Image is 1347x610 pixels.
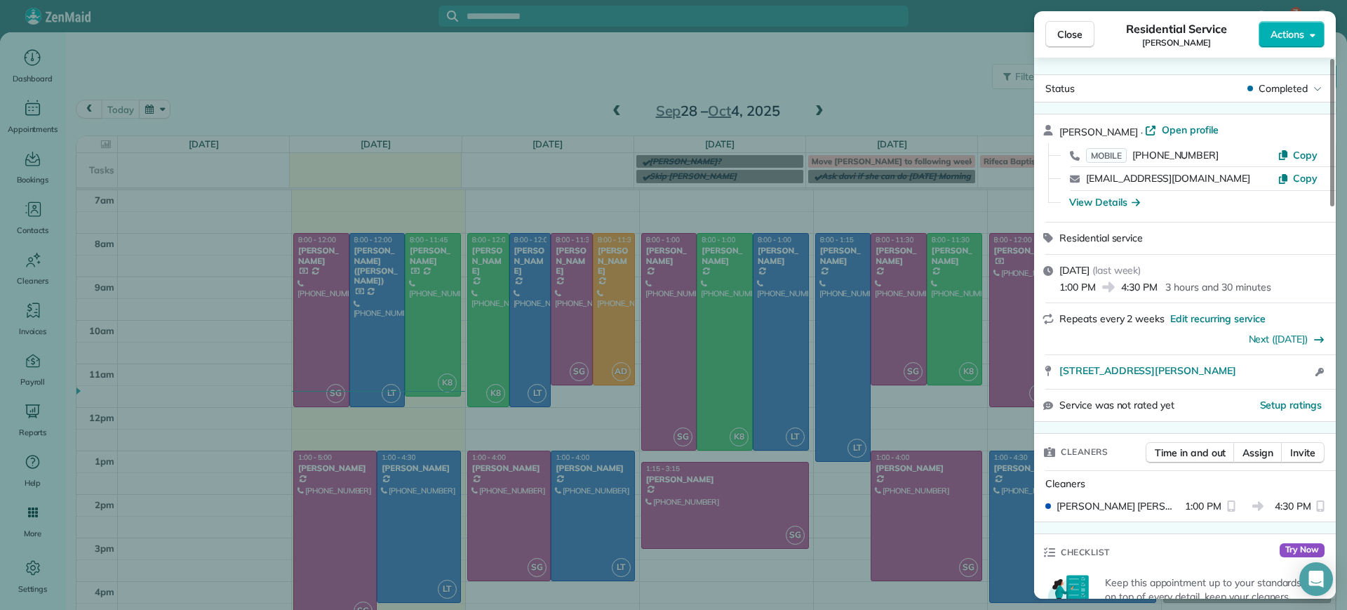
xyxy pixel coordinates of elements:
a: Open profile [1145,123,1219,137]
span: Open profile [1162,123,1219,137]
span: · [1138,126,1146,138]
span: ( last week ) [1092,264,1141,277]
span: Cleaners [1061,445,1108,459]
span: [PERSON_NAME] [1059,126,1138,138]
span: Try Now [1280,543,1325,557]
a: MOBILE[PHONE_NUMBER] [1086,148,1219,162]
button: Setup ratings [1260,398,1322,412]
button: Copy [1278,148,1318,162]
span: Repeats every 2 weeks [1059,312,1165,325]
span: [PHONE_NUMBER] [1132,149,1219,161]
span: 1:00 PM [1059,280,1096,294]
span: Completed [1259,81,1308,95]
a: [STREET_ADDRESS][PERSON_NAME] [1059,364,1311,378]
span: Checklist [1061,545,1110,559]
button: Invite [1281,442,1325,463]
button: Assign [1233,442,1282,463]
span: Invite [1290,446,1315,460]
button: Copy [1278,171,1318,185]
span: [DATE] [1059,264,1090,277]
span: Copy [1293,172,1318,185]
span: 4:30 PM [1121,280,1158,294]
span: [PERSON_NAME] [1142,37,1211,48]
span: Cleaners [1045,477,1085,490]
button: Close [1045,21,1094,48]
span: Status [1045,82,1075,95]
button: Time in and out [1146,442,1235,463]
p: 3 hours and 30 minutes [1165,280,1271,294]
span: 4:30 PM [1275,499,1311,513]
button: Open access information [1311,364,1327,380]
span: Time in and out [1155,446,1226,460]
span: Assign [1242,446,1273,460]
span: Setup ratings [1260,399,1322,411]
span: [PERSON_NAME] [PERSON_NAME] [1057,499,1179,513]
span: 1:00 PM [1185,499,1221,513]
div: Open Intercom Messenger [1299,562,1333,596]
span: Copy [1293,149,1318,161]
span: [STREET_ADDRESS][PERSON_NAME] [1059,364,1236,378]
a: [EMAIL_ADDRESS][DOMAIN_NAME] [1086,172,1250,185]
span: Edit recurring service [1170,312,1266,326]
span: Service was not rated yet [1059,398,1174,413]
a: Next ([DATE]) [1249,333,1308,345]
span: Close [1057,27,1083,41]
span: Actions [1271,27,1304,41]
span: Residential service [1059,232,1143,244]
span: MOBILE [1086,148,1127,163]
button: Next ([DATE]) [1249,332,1325,346]
button: View Details [1069,195,1140,209]
span: Residential Service [1126,20,1226,37]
